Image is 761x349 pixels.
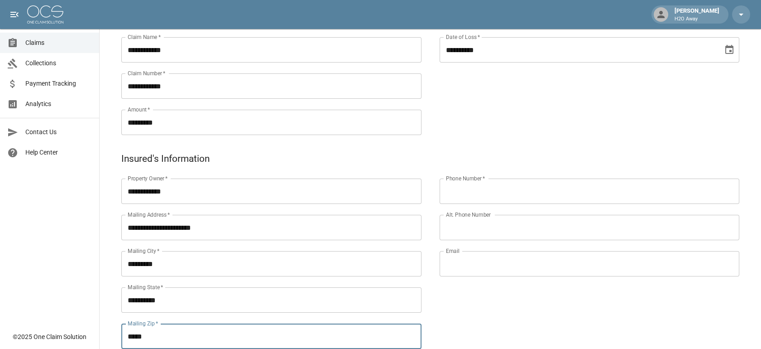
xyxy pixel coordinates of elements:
[128,69,165,77] label: Claim Number
[671,6,723,23] div: [PERSON_NAME]
[446,211,491,218] label: Alt. Phone Number
[446,33,480,41] label: Date of Loss
[128,106,150,113] label: Amount
[25,58,92,68] span: Collections
[25,79,92,88] span: Payment Tracking
[13,332,86,341] div: © 2025 One Claim Solution
[128,320,158,327] label: Mailing Zip
[25,99,92,109] span: Analytics
[5,5,24,24] button: open drawer
[128,283,163,291] label: Mailing State
[25,38,92,48] span: Claims
[27,5,63,24] img: ocs-logo-white-transparent.png
[25,148,92,157] span: Help Center
[128,33,161,41] label: Claim Name
[446,174,485,182] label: Phone Number
[128,174,168,182] label: Property Owner
[128,247,160,255] label: Mailing City
[446,247,459,255] label: Email
[128,211,170,218] label: Mailing Address
[675,15,719,23] p: H2O Away
[720,41,738,59] button: Choose date, selected date is Aug 5, 2025
[25,127,92,137] span: Contact Us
